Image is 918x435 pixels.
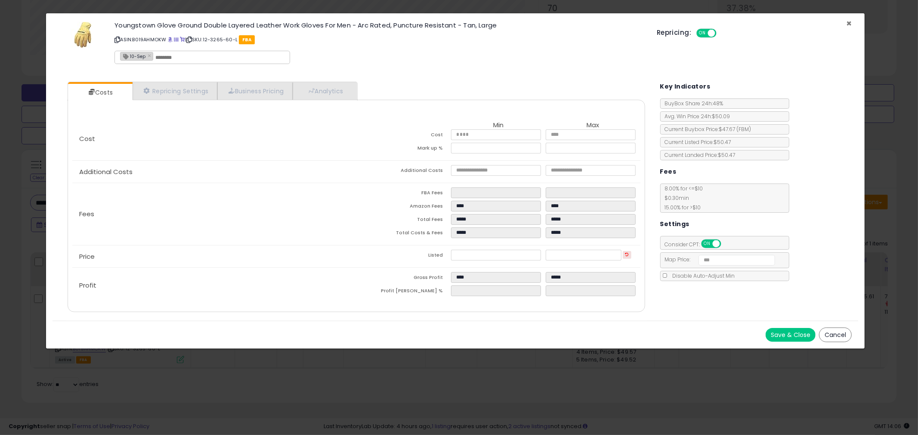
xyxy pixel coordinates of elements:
p: Price [72,253,356,260]
h5: Settings [660,219,689,230]
td: Mark up % [356,143,451,156]
h5: Key Indicators [660,81,711,92]
span: Map Price: [661,256,776,263]
span: Current Landed Price: $50.47 [661,151,736,159]
td: FBA Fees [356,187,451,201]
span: 10-Sep [121,52,145,60]
p: ASIN: B019AHMOKW | SKU: 12-3265-60-L [114,33,644,46]
a: Business Pricing [217,82,293,100]
span: 8.00 % for <= $10 [661,185,703,211]
td: Total Fees [356,214,451,227]
img: 51Zz-YWyfrL._SL60_.jpg [71,22,96,48]
p: Cost [72,135,356,142]
a: Costs [68,84,132,101]
h5: Fees [660,166,677,177]
td: Total Costs & Fees [356,227,451,241]
span: Current Listed Price: $50.47 [661,138,731,146]
span: Avg. Win Price 24h: $50.09 [661,113,730,120]
a: × [148,52,153,59]
span: ( FBM ) [737,126,751,133]
span: 15.00 % for > $10 [661,204,701,211]
h3: Youngstown Glove Ground Double Layered Leather Work Gloves For Men - Arc Rated, Puncture Resistan... [114,22,644,28]
a: Your listing only [180,36,185,43]
span: $0.30 min [661,194,689,202]
p: Profit [72,282,356,289]
th: Min [451,122,546,129]
button: Save & Close [766,328,816,342]
span: $47.67 [719,126,751,133]
span: ON [697,30,708,37]
a: Analytics [293,82,356,100]
th: Max [546,122,640,129]
a: Repricing Settings [133,82,218,100]
h5: Repricing: [657,29,691,36]
td: Cost [356,129,451,143]
span: Consider CPT: [661,241,733,248]
p: Additional Costs [72,168,356,175]
span: OFF [720,240,733,248]
td: Listed [356,250,451,263]
a: BuyBox page [168,36,173,43]
span: BuyBox Share 24h: 48% [661,100,723,107]
span: × [846,17,852,30]
td: Profit [PERSON_NAME] % [356,285,451,299]
td: Amazon Fees [356,201,451,214]
span: OFF [715,30,729,37]
button: Cancel [819,328,852,342]
span: ON [702,240,713,248]
p: Fees [72,211,356,217]
td: Additional Costs [356,165,451,178]
a: All offer listings [174,36,179,43]
td: Gross Profit [356,272,451,285]
span: Disable Auto-Adjust Min [668,272,735,279]
span: FBA [239,35,255,44]
span: Current Buybox Price: [661,126,751,133]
